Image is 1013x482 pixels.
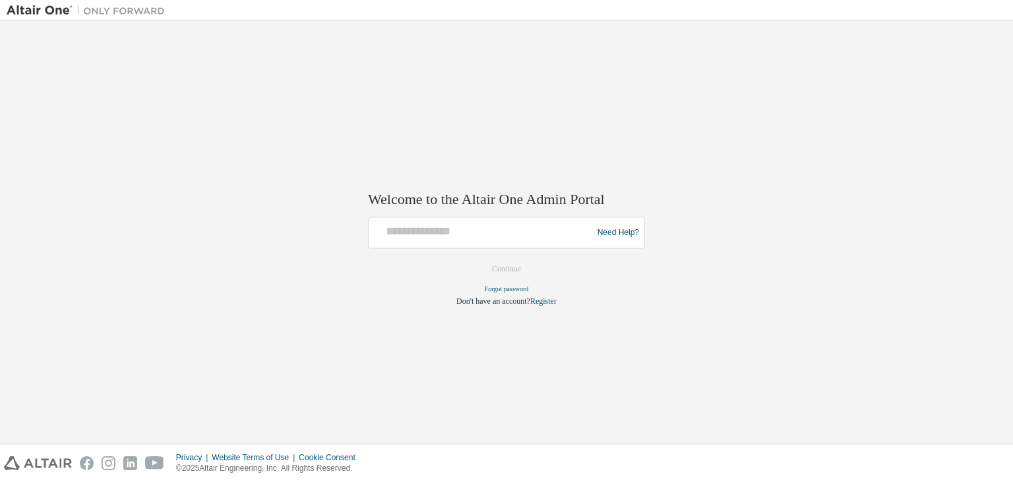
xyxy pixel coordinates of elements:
span: Don't have an account? [456,297,530,306]
img: linkedin.svg [123,456,137,470]
img: Altair One [7,4,171,17]
div: Website Terms of Use [212,452,299,463]
a: Forgot password [485,286,529,293]
h2: Welcome to the Altair One Admin Portal [368,190,645,209]
img: youtube.svg [145,456,164,470]
p: © 2025 Altair Engineering, Inc. All Rights Reserved. [176,463,363,474]
a: Register [530,297,557,306]
img: facebook.svg [80,456,94,470]
a: Need Help? [598,232,639,233]
img: instagram.svg [102,456,115,470]
div: Privacy [176,452,212,463]
div: Cookie Consent [299,452,363,463]
img: altair_logo.svg [4,456,72,470]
